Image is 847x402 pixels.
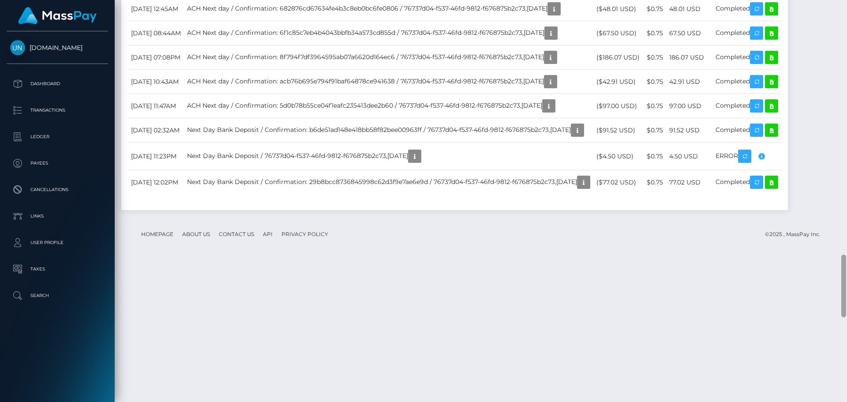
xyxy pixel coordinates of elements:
a: Ledger [7,126,108,148]
a: About Us [179,227,214,241]
td: ($42.91 USD) [593,70,644,94]
td: ACH Next day / Confirmation: 8f794f7df3964595ab07a6620d164ec6 / 76737d04-f537-46fd-9812-f676875b2... [184,45,593,70]
td: ($67.50 USD) [593,21,644,45]
td: ACH Next day / Confirmation: acb76b695e794f91baf64878ce941638 / 76737d04-f537-46fd-9812-f676875b2... [184,70,593,94]
td: [DATE] 11:23PM [128,143,184,170]
p: Search [10,289,105,302]
td: $0.75 [644,118,666,143]
td: [DATE] 11:47AM [128,94,184,118]
td: [DATE] 02:32AM [128,118,184,143]
td: $0.75 [644,143,666,170]
td: [DATE] 07:08PM [128,45,184,70]
td: ($186.07 USD) [593,45,644,70]
a: Privacy Policy [278,227,332,241]
td: 77.02 USD [666,170,712,195]
a: Contact Us [215,227,258,241]
td: [DATE] 12:02PM [128,170,184,195]
p: Transactions [10,104,105,117]
p: Payees [10,157,105,170]
td: ($4.50 USD) [593,143,644,170]
td: Next Day Bank Deposit / Confirmation: 29b8bcc8736845998c62d3f9e7ae6e9d / 76737d04-f537-46fd-9812-... [184,170,593,195]
td: $0.75 [644,94,666,118]
a: User Profile [7,232,108,254]
td: $0.75 [644,21,666,45]
a: Transactions [7,99,108,121]
td: Next Day Bank Deposit / 76737d04-f537-46fd-9812-f676875b2c73,[DATE] [184,143,593,170]
td: $0.75 [644,70,666,94]
a: Search [7,285,108,307]
a: Cancellations [7,179,108,201]
td: $0.75 [644,170,666,195]
td: Next Day Bank Deposit / Confirmation: b6de51ad148e418bb58f82bee00963ff / 76737d04-f537-46fd-9812-... [184,118,593,143]
td: Completed [712,170,781,195]
td: ACH Next day / Confirmation: 5d0b78b55ce04f1eafc235413dee2b60 / 76737d04-f537-46fd-9812-f676875b2... [184,94,593,118]
td: ACH Next day / Confirmation: 6f1c85c7eb4b4043bbfb34a573cd855d / 76737d04-f537-46fd-9812-f676875b2... [184,21,593,45]
p: Taxes [10,263,105,276]
td: [DATE] 08:44AM [128,21,184,45]
td: 186.07 USD [666,45,712,70]
a: Homepage [138,227,177,241]
p: Ledger [10,130,105,143]
td: 4.50 USD [666,143,712,170]
td: 97.00 USD [666,94,712,118]
p: Dashboard [10,77,105,90]
img: MassPay Logo [18,7,97,24]
td: Completed [712,118,781,143]
td: ERROR [712,143,781,170]
a: Links [7,205,108,227]
td: Completed [712,21,781,45]
td: ($97.00 USD) [593,94,644,118]
a: Taxes [7,258,108,280]
span: [DOMAIN_NAME] [7,44,108,52]
td: Completed [712,70,781,94]
td: Completed [712,94,781,118]
td: ($91.52 USD) [593,118,644,143]
td: Completed [712,45,781,70]
td: 91.52 USD [666,118,712,143]
div: © 2025 , MassPay Inc. [765,229,827,239]
td: 42.91 USD [666,70,712,94]
td: 67.50 USD [666,21,712,45]
img: Unlockt.me [10,40,25,55]
a: Dashboard [7,73,108,95]
a: Payees [7,152,108,174]
p: Cancellations [10,183,105,196]
td: $0.75 [644,45,666,70]
a: API [259,227,276,241]
p: User Profile [10,236,105,249]
td: [DATE] 10:43AM [128,70,184,94]
p: Links [10,210,105,223]
td: ($77.02 USD) [593,170,644,195]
